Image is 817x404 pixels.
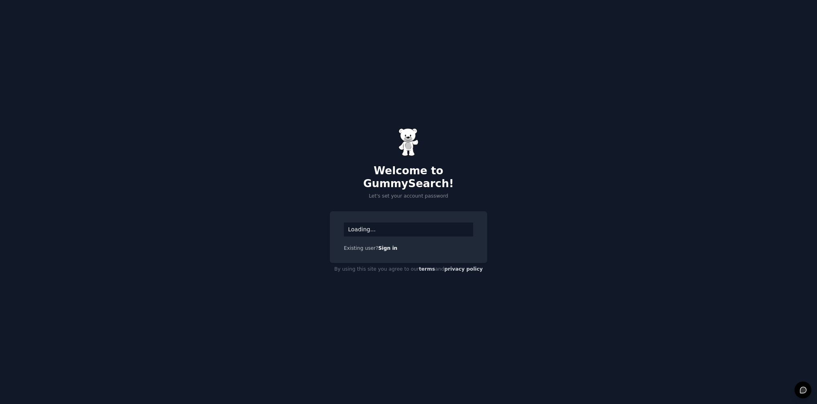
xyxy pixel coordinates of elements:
[444,266,483,272] a: privacy policy
[419,266,435,272] a: terms
[330,165,487,190] h2: Welcome to GummySearch!
[330,193,487,200] p: Let's set your account password
[378,245,398,251] a: Sign in
[398,128,419,156] img: Gummy Bear
[344,222,473,237] div: Loading...
[330,263,487,276] div: By using this site you agree to our and
[344,245,378,251] span: Existing user?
